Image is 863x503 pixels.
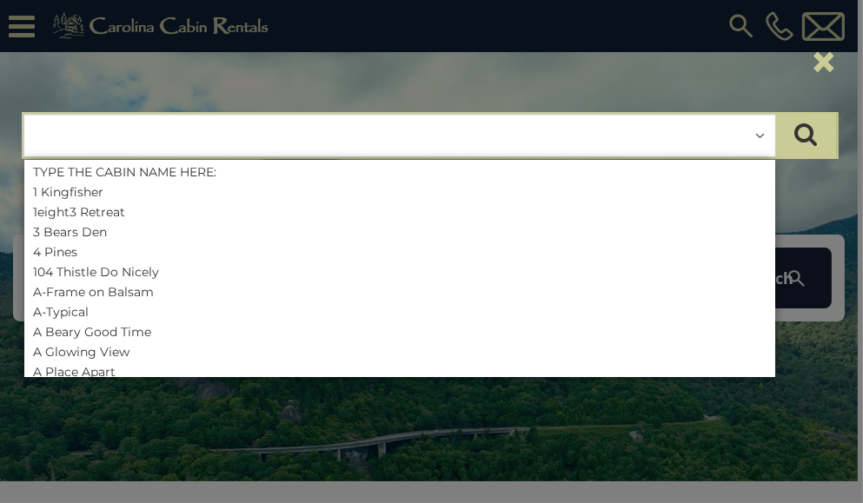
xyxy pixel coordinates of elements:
li: 1 Kingfisher [24,184,775,200]
button: × [809,37,839,86]
li: A-Typical [24,304,775,320]
li: 104 Thistle Do Nicely [24,264,775,280]
li: A Place Apart [24,364,775,380]
li: A Glowing View [24,344,775,360]
li: TYPE THE CABIN NAME HERE: [24,164,775,180]
li: A-Frame on Balsam [24,284,775,300]
li: 1eight3 Retreat [24,204,775,220]
li: A Beary Good Time [24,324,775,340]
li: 3 Bears Den [24,224,775,240]
li: 4 Pines [24,244,775,260]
